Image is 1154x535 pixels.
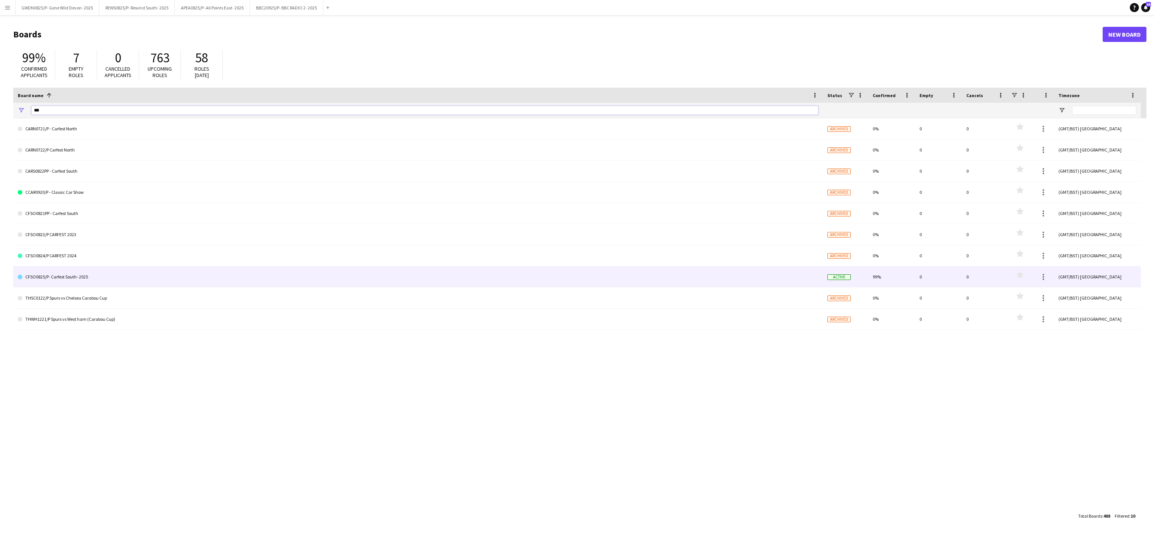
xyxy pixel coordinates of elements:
[962,182,1009,203] div: 0
[18,288,818,309] a: THSC0122/P Spurs vs Chelsea Carabou Cup
[966,93,983,98] span: Cancels
[1054,203,1141,224] div: (GMT/BST) [GEOGRAPHIC_DATA]
[868,288,915,308] div: 0%
[18,266,818,288] a: CFSO0825/P- Carfest South- 2025
[15,0,99,15] button: GWDN0825/P- Gone Wild Devon- 2025
[919,93,933,98] span: Empty
[827,274,851,280] span: Active
[962,139,1009,160] div: 0
[1054,224,1141,245] div: (GMT/BST) [GEOGRAPHIC_DATA]
[915,203,962,224] div: 0
[868,224,915,245] div: 0%
[115,49,121,66] span: 0
[18,182,818,203] a: CCAR0920/P - Classic Car Show
[18,161,818,182] a: CARS0822PP - Carfest South
[18,93,43,98] span: Board name
[1078,509,1110,523] div: :
[962,309,1009,329] div: 0
[1115,509,1135,523] div: :
[915,266,962,287] div: 0
[915,118,962,139] div: 0
[195,49,208,66] span: 58
[827,190,851,195] span: Archived
[150,49,170,66] span: 763
[962,118,1009,139] div: 0
[1054,182,1141,203] div: (GMT/BST) [GEOGRAPHIC_DATA]
[250,0,323,15] button: BBC20925/P- BBC RADIO 2- 2025
[73,49,79,66] span: 7
[868,139,915,160] div: 0%
[915,182,962,203] div: 0
[21,65,48,79] span: Confirmed applicants
[1072,106,1136,115] input: Timezone Filter Input
[105,65,131,79] span: Cancelled applicants
[962,288,1009,308] div: 0
[827,253,851,259] span: Archived
[18,107,25,114] button: Open Filter Menu
[1054,288,1141,308] div: (GMT/BST) [GEOGRAPHIC_DATA]
[1058,107,1065,114] button: Open Filter Menu
[915,245,962,266] div: 0
[868,245,915,266] div: 0%
[175,0,250,15] button: APEA0825/P- All Points East- 2025
[18,203,818,224] a: CFSO0821PP - Carfest South
[99,0,175,15] button: REWS0825/P- Rewind South- 2025
[827,211,851,216] span: Archived
[1054,118,1141,139] div: (GMT/BST) [GEOGRAPHIC_DATA]
[1103,27,1146,42] a: New Board
[962,161,1009,181] div: 0
[13,29,1103,40] h1: Boards
[868,118,915,139] div: 0%
[1054,266,1141,287] div: (GMT/BST) [GEOGRAPHIC_DATA]
[1078,513,1102,519] span: Total Boards
[873,93,896,98] span: Confirmed
[962,266,1009,287] div: 0
[18,118,818,139] a: CARN0721/P - Carfest North
[962,245,1009,266] div: 0
[827,169,851,174] span: Archived
[1054,309,1141,329] div: (GMT/BST) [GEOGRAPHIC_DATA]
[868,203,915,224] div: 0%
[827,126,851,132] span: Archived
[915,309,962,329] div: 0
[868,309,915,329] div: 0%
[827,232,851,238] span: Archived
[1141,3,1150,12] a: 84
[1146,2,1151,7] span: 84
[915,224,962,245] div: 0
[827,317,851,322] span: Archived
[18,245,818,266] a: CFSO0824/P CARFEST 2024
[1131,513,1135,519] span: 10
[1054,139,1141,160] div: (GMT/BST) [GEOGRAPHIC_DATA]
[69,65,83,79] span: Empty roles
[868,266,915,287] div: 99%
[194,65,209,79] span: Roles [DATE]
[827,147,851,153] span: Archived
[868,182,915,203] div: 0%
[827,93,842,98] span: Status
[18,224,818,245] a: CFSO0823/P CARFEST 2023
[962,203,1009,224] div: 0
[1103,513,1110,519] span: 488
[1058,93,1080,98] span: Timezone
[827,295,851,301] span: Archived
[18,309,818,330] a: THWH1221/P Spurs vs West ham (Carabou Cup)
[915,288,962,308] div: 0
[915,161,962,181] div: 0
[148,65,172,79] span: Upcoming roles
[868,161,915,181] div: 0%
[962,224,1009,245] div: 0
[1054,161,1141,181] div: (GMT/BST) [GEOGRAPHIC_DATA]
[31,106,818,115] input: Board name Filter Input
[1054,245,1141,266] div: (GMT/BST) [GEOGRAPHIC_DATA]
[1115,513,1129,519] span: Filtered
[22,49,46,66] span: 99%
[915,139,962,160] div: 0
[18,139,818,161] a: CARN0722/P Carfest North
